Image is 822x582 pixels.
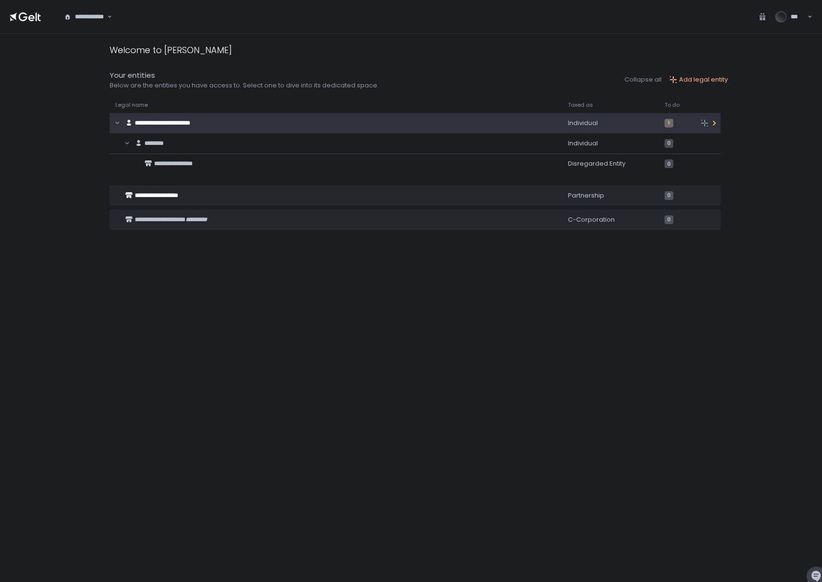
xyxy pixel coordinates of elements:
button: Add legal entity [669,75,728,84]
div: C-Corporation [568,215,653,224]
span: To do [665,101,680,109]
div: Individual [568,119,653,128]
div: Partnership [568,191,653,200]
div: Individual [568,139,653,148]
div: Disregarded Entity [568,159,653,168]
span: 0 [665,159,673,168]
span: Legal name [115,101,148,109]
span: 0 [665,139,673,148]
button: Collapse all [624,75,662,84]
span: 1 [665,119,673,128]
div: Welcome to [PERSON_NAME] [110,43,232,57]
span: 0 [665,191,673,200]
div: Below are the entities you have access to. Select one to dive into its dedicated space. [110,81,379,90]
span: 0 [665,215,673,224]
div: Your entities [110,70,379,81]
div: Search for option [58,7,112,27]
span: Taxed as [568,101,593,109]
